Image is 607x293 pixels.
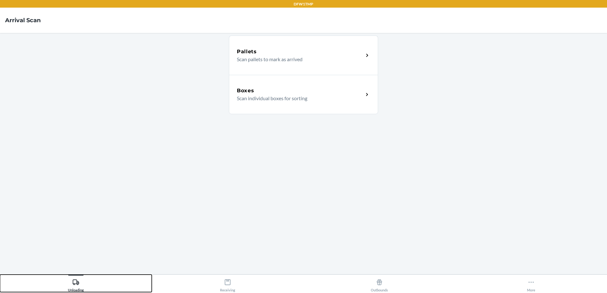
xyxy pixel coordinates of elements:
h5: Pallets [237,48,257,55]
div: Outbounds [371,276,388,292]
p: Scan pallets to mark as arrived [237,55,358,63]
div: Receiving [220,276,235,292]
a: PalletsScan pallets to mark as arrived [229,36,378,75]
div: More [527,276,535,292]
p: DFW1TMP [294,1,313,7]
button: Outbounds [303,275,455,292]
p: Scan individual boxes for sorting [237,94,358,102]
button: More [455,275,607,292]
h4: Arrival Scan [5,16,41,24]
div: Unloading [68,276,84,292]
button: Receiving [152,275,303,292]
a: BoxesScan individual boxes for sorting [229,75,378,114]
h5: Boxes [237,87,254,94]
